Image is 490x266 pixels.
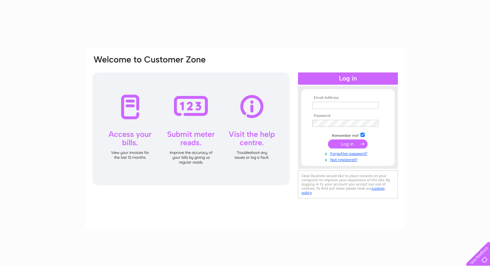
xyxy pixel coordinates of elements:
input: Submit [328,139,368,148]
a: cookies policy [302,186,385,195]
th: Email Address: [311,96,385,100]
div: Clear Business would like to place cookies on your computer to improve your experience of the sit... [298,170,398,198]
a: Forgotten password? [312,150,385,156]
td: Remember me? [311,132,385,138]
th: Password: [311,114,385,118]
a: Not registered? [312,156,385,162]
